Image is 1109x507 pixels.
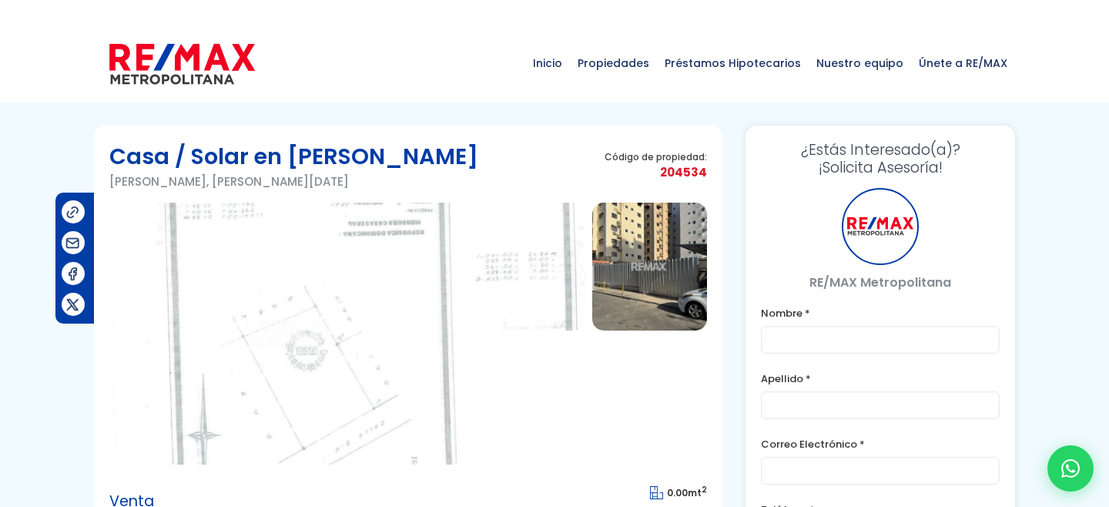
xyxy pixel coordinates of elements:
label: Correo Electrónico * [761,435,1000,454]
span: Código de propiedad: [605,151,707,163]
img: Casa / Solar en Evaristo Morales [471,203,586,331]
span: Propiedades [570,40,657,86]
img: Compartir [65,266,81,282]
img: Casa / Solar en Evaristo Morales [592,203,707,331]
span: mt [650,486,707,499]
img: remax-metropolitana-logo [109,41,255,87]
img: Compartir [65,297,81,313]
span: Préstamos Hipotecarios [657,40,809,86]
span: Nuestro equipo [809,40,911,86]
p: [PERSON_NAME], [PERSON_NAME][DATE] [109,172,478,191]
a: Propiedades [570,25,657,102]
span: Inicio [525,40,570,86]
h1: Casa / Solar en [PERSON_NAME] [109,141,478,172]
a: Préstamos Hipotecarios [657,25,809,102]
span: 204534 [605,163,707,182]
span: 0.00 [667,486,688,499]
a: Nuestro equipo [809,25,911,102]
div: RE/MAX Metropolitana [842,188,919,265]
img: Compartir [65,204,81,220]
label: Apellido * [761,369,1000,388]
img: Compartir [65,235,81,251]
span: ¿Estás Interesado(a)? [761,141,1000,159]
span: Únete a RE/MAX [911,40,1015,86]
a: Únete a RE/MAX [911,25,1015,102]
p: RE/MAX Metropolitana [761,273,1000,292]
h3: ¡Solicita Asesoría! [761,141,1000,176]
a: Inicio [525,25,570,102]
label: Nombre * [761,304,1000,323]
img: Casa / Solar en Evaristo Morales [109,203,465,465]
a: RE/MAX Metropolitana [109,25,255,102]
sup: 2 [702,484,707,495]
